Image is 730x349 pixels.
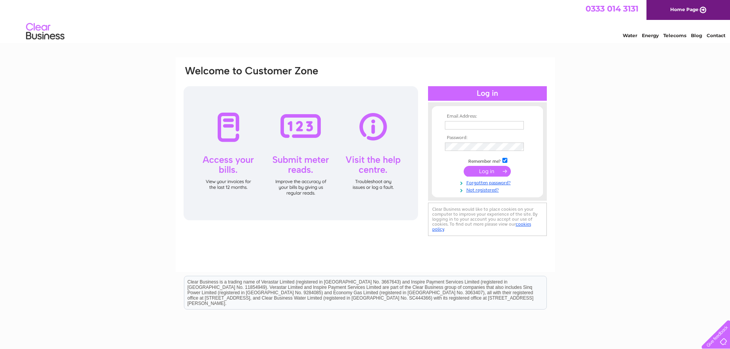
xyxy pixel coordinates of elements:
a: cookies policy [432,221,531,232]
input: Submit [464,166,511,177]
div: Clear Business would like to place cookies on your computer to improve your experience of the sit... [428,203,547,236]
a: Energy [642,33,659,38]
th: Password: [443,135,532,141]
a: Water [623,33,637,38]
a: Telecoms [663,33,686,38]
a: Contact [707,33,725,38]
td: Remember me? [443,157,532,164]
th: Email Address: [443,114,532,119]
a: 0333 014 3131 [586,4,638,13]
a: Forgotten password? [445,179,532,186]
a: Blog [691,33,702,38]
a: Not registered? [445,186,532,193]
div: Clear Business is a trading name of Verastar Limited (registered in [GEOGRAPHIC_DATA] No. 3667643... [184,4,546,37]
img: logo.png [26,20,65,43]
